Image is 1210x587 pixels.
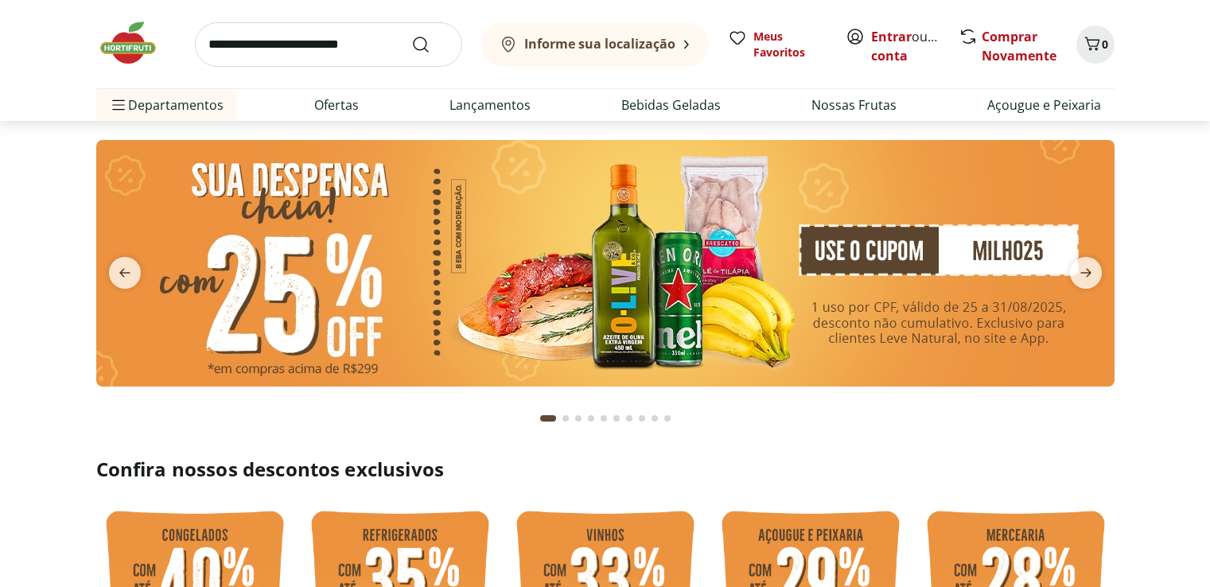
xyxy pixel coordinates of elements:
[314,95,359,115] a: Ofertas
[623,399,636,437] button: Go to page 7 from fs-carousel
[753,29,827,60] span: Meus Favoritos
[109,86,128,124] button: Menu
[871,27,942,65] span: ou
[559,399,572,437] button: Go to page 2 from fs-carousel
[195,22,462,67] input: search
[537,399,559,437] button: Current page from fs-carousel
[96,257,154,289] button: previous
[1076,25,1115,64] button: Carrinho
[871,28,912,45] a: Entrar
[572,399,585,437] button: Go to page 3 from fs-carousel
[109,86,224,124] span: Departamentos
[728,29,827,60] a: Meus Favoritos
[621,95,721,115] a: Bebidas Geladas
[481,22,709,67] button: Informe sua localização
[811,95,897,115] a: Nossas Frutas
[449,95,531,115] a: Lançamentos
[982,28,1056,64] a: Comprar Novamente
[610,399,623,437] button: Go to page 6 from fs-carousel
[597,399,610,437] button: Go to page 5 from fs-carousel
[636,399,648,437] button: Go to page 8 from fs-carousel
[96,457,1115,482] h2: Confira nossos descontos exclusivos
[411,35,449,54] button: Submit Search
[648,399,661,437] button: Go to page 9 from fs-carousel
[96,140,1115,387] img: cupom
[661,399,674,437] button: Go to page 10 from fs-carousel
[871,28,959,64] a: Criar conta
[585,399,597,437] button: Go to page 4 from fs-carousel
[96,19,176,67] img: Hortifruti
[1102,37,1108,52] span: 0
[1057,257,1115,289] button: next
[524,35,675,52] b: Informe sua localização
[987,95,1101,115] a: Açougue e Peixaria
